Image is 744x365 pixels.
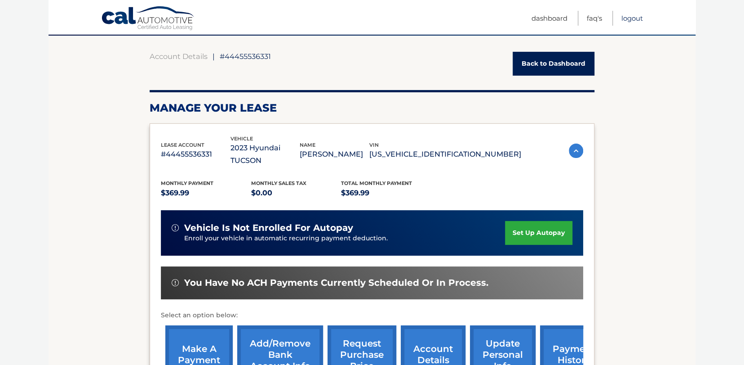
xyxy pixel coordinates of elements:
[300,142,315,148] span: name
[150,52,208,61] a: Account Details
[161,142,204,148] span: lease account
[569,144,583,158] img: accordion-active.svg
[161,187,251,199] p: $369.99
[513,52,594,76] a: Back to Dashboard
[251,187,341,199] p: $0.00
[184,277,488,288] span: You have no ACH payments currently scheduled or in process.
[161,180,213,186] span: Monthly Payment
[531,11,567,26] a: Dashboard
[251,180,306,186] span: Monthly sales Tax
[220,52,271,61] span: #44455536331
[621,11,643,26] a: Logout
[161,310,583,321] p: Select an option below:
[172,224,179,231] img: alert-white.svg
[230,135,253,142] span: vehicle
[341,180,412,186] span: Total Monthly Payment
[341,187,431,199] p: $369.99
[184,222,353,234] span: vehicle is not enrolled for autopay
[150,101,594,115] h2: Manage Your Lease
[161,148,230,161] p: #44455536331
[101,6,195,32] a: Cal Automotive
[587,11,602,26] a: FAQ's
[369,142,379,148] span: vin
[184,234,505,243] p: Enroll your vehicle in automatic recurring payment deduction.
[213,52,215,61] span: |
[369,148,521,161] p: [US_VEHICLE_IDENTIFICATION_NUMBER]
[300,148,369,161] p: [PERSON_NAME]
[505,221,572,245] a: set up autopay
[230,142,300,167] p: 2023 Hyundai TUCSON
[172,279,179,286] img: alert-white.svg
